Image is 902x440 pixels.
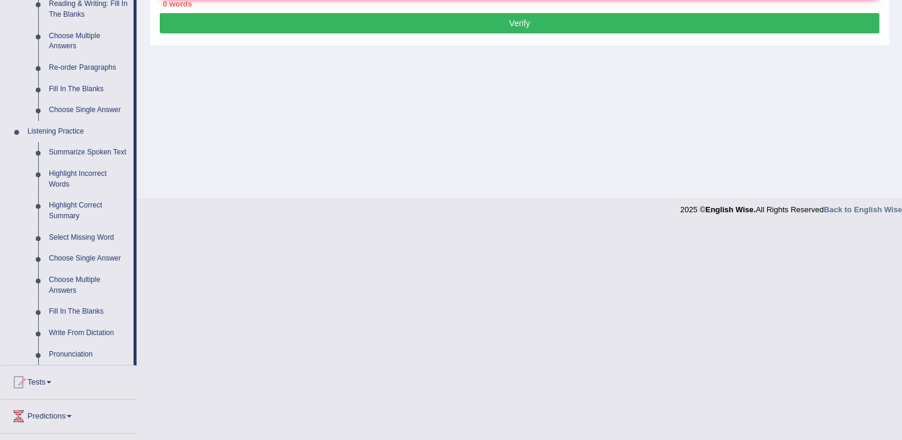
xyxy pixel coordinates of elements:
[22,121,134,142] a: Listening Practice
[44,100,134,121] a: Choose Single Answer
[44,248,134,269] a: Choose Single Answer
[44,344,134,365] a: Pronunciation
[44,301,134,323] a: Fill In The Blanks
[44,195,134,227] a: Highlight Correct Summary
[44,26,134,57] a: Choose Multiple Answers
[44,227,134,249] a: Select Missing Word
[705,205,755,214] strong: English Wise.
[160,13,879,33] button: Verify
[44,57,134,79] a: Re-order Paragraphs
[1,365,137,395] a: Tests
[44,269,134,301] a: Choose Multiple Answers
[680,198,902,215] div: 2025 © All Rights Reserved
[44,163,134,195] a: Highlight Incorrect Words
[824,205,902,214] a: Back to English Wise
[44,79,134,100] a: Fill In The Blanks
[44,323,134,344] a: Write From Dictation
[44,142,134,163] a: Summarize Spoken Text
[1,399,137,429] a: Predictions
